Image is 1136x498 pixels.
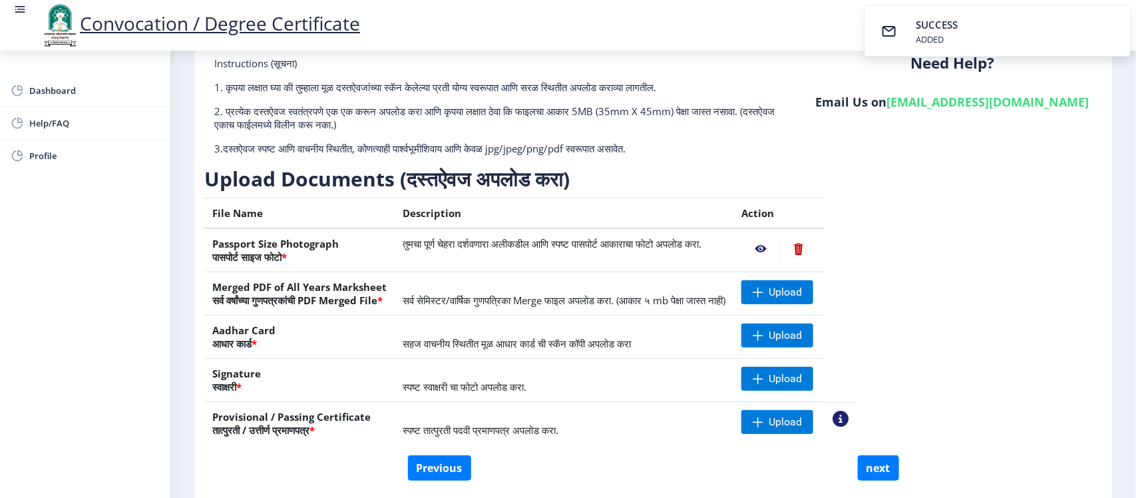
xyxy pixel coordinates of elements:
span: Upload [769,372,802,385]
img: logo [40,3,80,48]
span: सहज वाचनीय स्थितीत मूळ आधार कार्ड ची स्कॅन कॉपी अपलोड करा [403,337,631,350]
span: सर्व सेमिस्टर/वार्षिक गुणपत्रिका Merge फाइल अपलोड करा. (आकार ५ mb पेक्षा जास्त नाही) [403,294,725,307]
b: Need Help? [910,53,994,73]
button: Previous [408,455,471,481]
th: Passport Size Photograph पासपोर्ट साइज फोटो [204,228,395,272]
p: 1. कृपया लक्षात घ्या की तुम्हाला मूळ दस्तऐवजांच्या स्कॅन केलेल्या प्रती योग्य स्वरूपात आणि सरळ स्... [214,81,793,94]
nb-action: Delete File [780,237,817,261]
nb-action: View Sample PDC [833,411,849,427]
span: Instructions (सूचना) [214,57,297,70]
div: ADDED [916,33,960,45]
span: Upload [769,329,802,342]
span: Upload [769,286,802,299]
h6: Email Us on [813,94,1092,110]
p: 3.दस्तऐवज स्पष्ट आणि वाचनीय स्थितीत, कोणत्याही पार्श्वभूमीशिवाय आणि केवळ jpg/jpeg/png/pdf स्वरूपा... [214,142,793,155]
span: Help/FAQ [29,115,160,131]
h3: Upload Documents (दस्तऐवज अपलोड करा) [204,166,856,192]
span: SUCCESS [916,18,958,31]
span: स्पष्ट स्वाक्षरी चा फोटो अपलोड करा. [403,380,526,393]
th: Action [733,198,825,229]
span: Profile [29,148,160,164]
p: 2. प्रत्येक दस्तऐवज स्वतंत्रपणे एक एक करून अपलोड करा आणि कृपया लक्षात ठेवा कि फाइलचा आकार 5MB (35... [214,105,793,131]
a: Convocation / Degree Certificate [40,11,360,36]
span: Dashboard [29,83,160,99]
nb-action: View File [741,237,780,261]
th: Aadhar Card आधार कार्ड [204,316,395,359]
th: Provisional / Passing Certificate तात्पुरती / उत्तीर्ण प्रमाणपत्र [204,402,395,445]
a: [EMAIL_ADDRESS][DOMAIN_NAME] [887,94,1089,110]
td: तुमचा पूर्ण चेहरा दर्शवणारा अलीकडील आणि स्पष्ट पासपोर्ट आकाराचा फोटो अपलोड करा. [395,228,733,272]
th: Signature स्वाक्षरी [204,359,395,402]
span: Upload [769,415,802,429]
th: Merged PDF of All Years Marksheet सर्व वर्षांच्या गुणपत्रकांची PDF Merged File [204,272,395,316]
th: File Name [204,198,395,229]
button: next [858,455,899,481]
th: Description [395,198,733,229]
span: स्पष्ट तात्पुरती पदवी प्रमाणपत्र अपलोड करा. [403,423,558,437]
